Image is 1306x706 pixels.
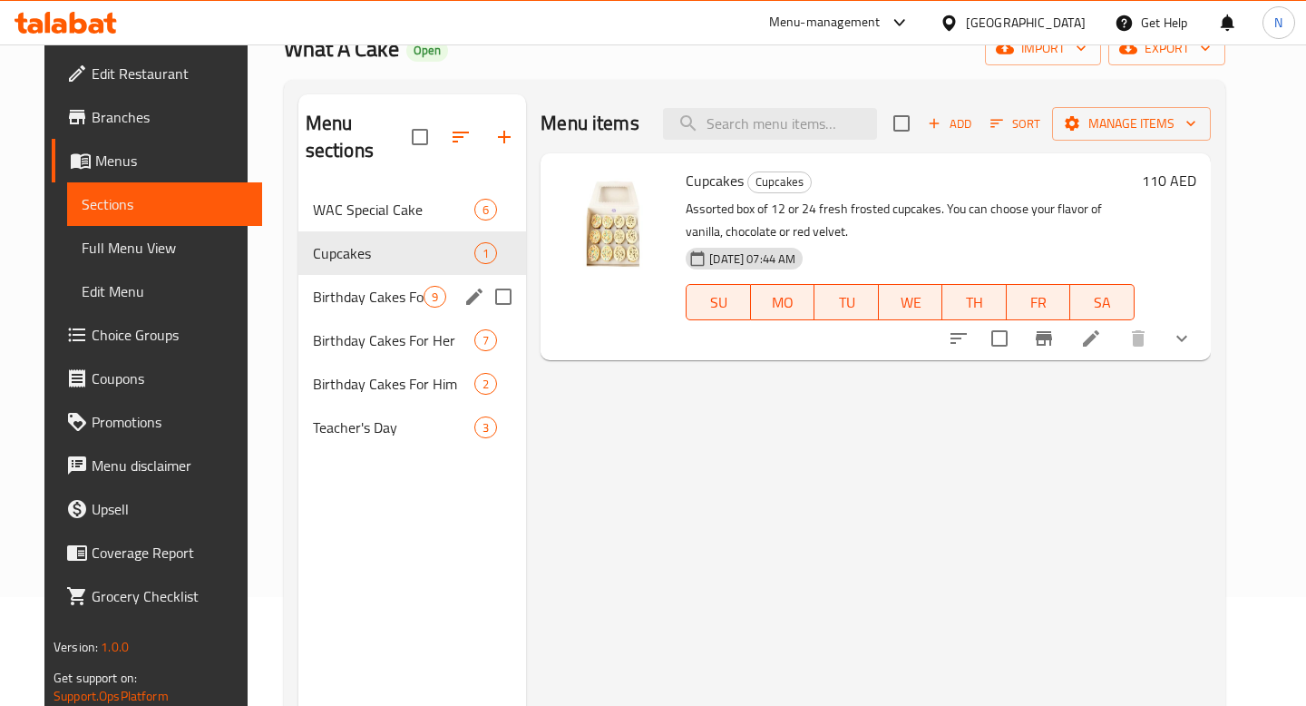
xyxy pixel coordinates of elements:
span: Teacher's Day [313,417,474,438]
div: items [474,417,497,438]
a: Edit Restaurant [52,52,262,95]
div: Teacher's Day3 [298,406,527,449]
a: Sections [67,182,262,226]
span: Select section [882,104,921,142]
span: Promotions [92,411,248,433]
div: Menu-management [769,12,881,34]
div: items [424,286,446,308]
span: Coupons [92,368,248,389]
a: Choice Groups [52,313,262,357]
span: Cupcakes [686,167,744,194]
button: FR [1007,284,1071,320]
span: Select to update [980,319,1018,358]
a: Branches [52,95,262,139]
div: WAC Special Cake6 [298,188,527,231]
a: Upsell [52,487,262,531]
span: Upsell [92,498,248,520]
span: Sections [82,193,248,215]
div: Birthday Cakes For Her7 [298,319,527,362]
button: SU [686,284,750,320]
button: delete [1116,317,1160,360]
span: Grocery Checklist [92,585,248,607]
button: WE [879,284,943,320]
button: MO [751,284,815,320]
a: Coupons [52,357,262,400]
button: Branch-specific-item [1022,317,1066,360]
span: Menu disclaimer [92,455,248,476]
button: Add section [482,115,526,159]
span: Open [406,43,448,58]
span: 7 [475,332,496,349]
button: sort-choices [937,317,980,360]
a: Edit menu item [1080,328,1102,349]
button: export [1108,32,1225,65]
a: Full Menu View [67,226,262,270]
span: Select all sections [401,118,439,156]
h6: 110 AED [1142,168,1196,193]
span: export [1123,37,1211,60]
button: Add [921,110,979,138]
span: import [999,37,1087,60]
img: Cupcakes [555,168,671,284]
h2: Menu items [541,110,639,137]
span: SU [694,289,743,316]
span: Edit Menu [82,280,248,302]
span: FR [1014,289,1064,316]
p: Assorted box of 12 or 24 fresh frosted cupcakes. You can choose your flavor of vanilla, chocolate... [686,198,1135,243]
div: items [474,373,497,395]
span: 6 [475,201,496,219]
button: Manage items [1052,107,1211,141]
span: Add [925,113,974,134]
a: Grocery Checklist [52,574,262,618]
span: TU [822,289,872,316]
span: Edit Restaurant [92,63,248,84]
span: Cupcakes [313,242,474,264]
div: WAC Special Cake [313,199,474,221]
span: Version: [54,635,98,659]
span: Birthday Cakes For Him [313,373,474,395]
span: 1.0.0 [101,635,129,659]
span: WE [886,289,936,316]
div: Birthday Cakes For Her [313,329,474,351]
button: Sort [986,110,1045,138]
button: SA [1070,284,1135,320]
a: Menu disclaimer [52,444,262,487]
span: Sort items [979,110,1052,138]
span: Branches [92,106,248,128]
a: Edit Menu [67,270,262,313]
span: Birthday Cakes For The Little Ones [313,286,424,308]
a: Menus [52,139,262,182]
span: [DATE] 07:44 AM [702,250,803,268]
button: import [985,32,1101,65]
a: Coverage Report [52,531,262,574]
div: Open [406,40,448,62]
span: 9 [424,289,445,306]
span: Add item [921,110,979,138]
span: Sort [990,113,1040,134]
span: Cupcakes [748,172,811,192]
span: Menus [95,150,248,172]
span: N [1274,13,1282,33]
span: 1 [475,245,496,262]
nav: Menu sections [298,181,527,456]
span: Coverage Report [92,542,248,564]
div: Birthday Cakes For The Little Ones9edit [298,275,527,319]
button: TU [814,284,879,320]
div: items [474,242,497,264]
div: Cupcakes1 [298,231,527,275]
span: SA [1077,289,1127,316]
span: Choice Groups [92,324,248,346]
a: Promotions [52,400,262,444]
span: Manage items [1067,113,1196,135]
div: Birthday Cakes For Him2 [298,362,527,406]
span: Get support on: [54,666,137,690]
span: 2 [475,376,496,393]
button: show more [1160,317,1204,360]
span: TH [950,289,999,316]
span: Full Menu View [82,237,248,259]
span: What A Cake [284,28,399,69]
